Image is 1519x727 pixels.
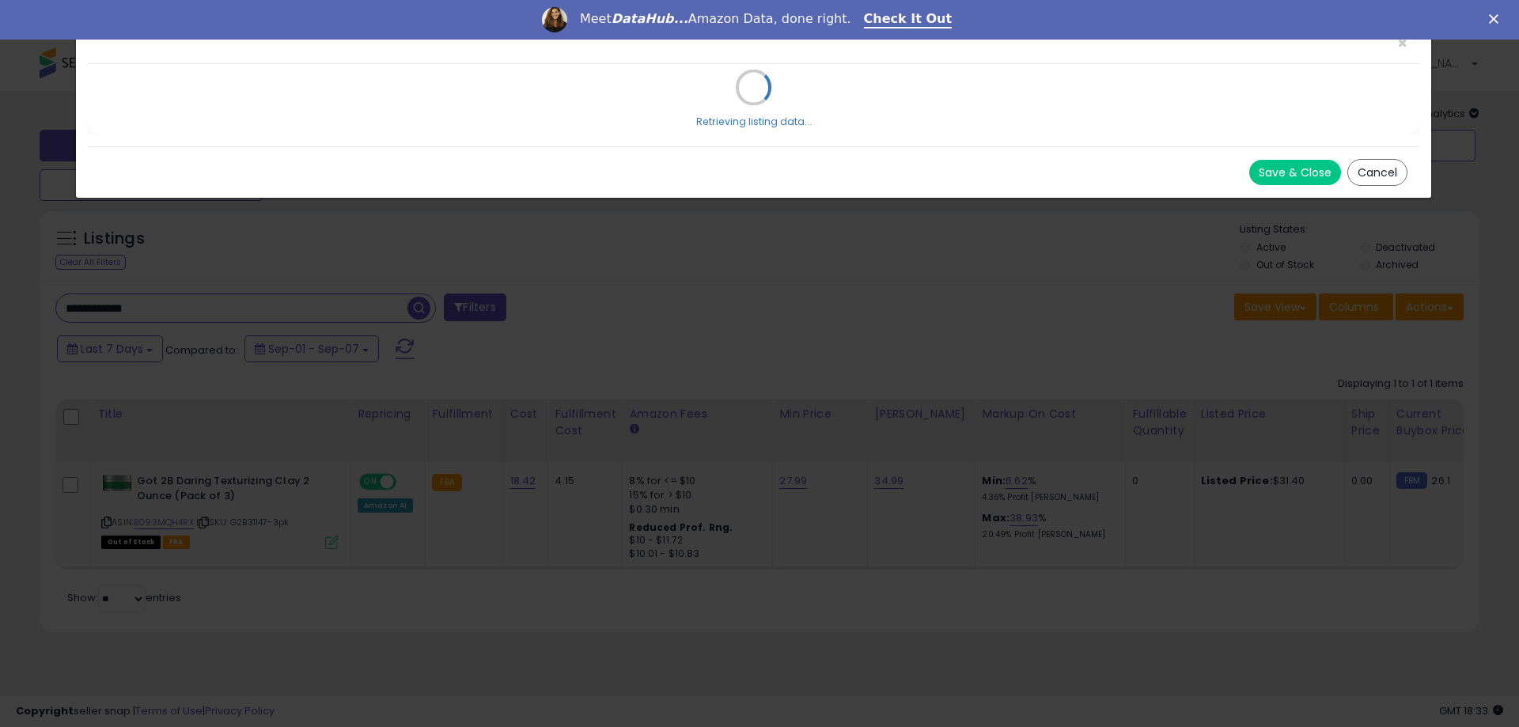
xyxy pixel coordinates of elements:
i: DataHub... [612,11,688,26]
span: × [1397,32,1407,55]
button: Cancel [1347,159,1407,186]
div: Meet Amazon Data, done right. [580,11,851,27]
div: Retrieving listing data... [696,115,812,129]
a: Check It Out [864,11,953,28]
img: Profile image for Georgie [542,7,567,32]
div: Close [1489,14,1505,24]
button: Save & Close [1249,160,1341,185]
